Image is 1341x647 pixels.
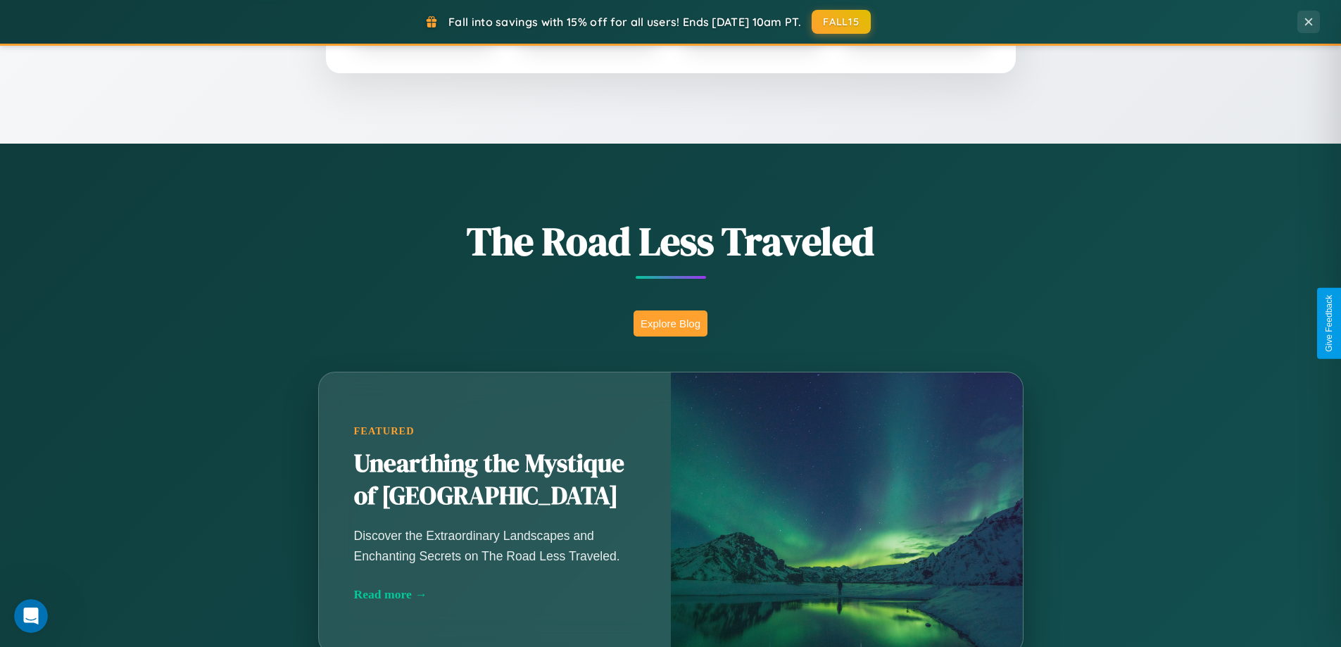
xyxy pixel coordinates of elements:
p: Discover the Extraordinary Landscapes and Enchanting Secrets on The Road Less Traveled. [354,526,636,565]
button: Explore Blog [634,310,707,337]
h1: The Road Less Traveled [248,214,1093,268]
iframe: Intercom live chat [14,599,48,633]
div: Read more → [354,587,636,602]
span: Fall into savings with 15% off for all users! Ends [DATE] 10am PT. [448,15,801,29]
button: FALL15 [812,10,871,34]
div: Give Feedback [1324,295,1334,352]
div: Featured [354,425,636,437]
h2: Unearthing the Mystique of [GEOGRAPHIC_DATA] [354,448,636,513]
